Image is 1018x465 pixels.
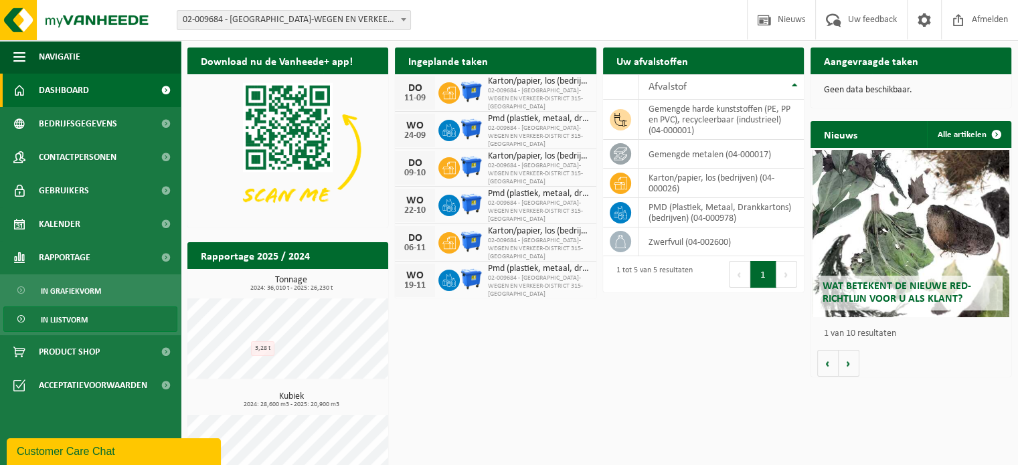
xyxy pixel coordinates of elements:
[402,94,428,103] div: 11-09
[39,241,90,274] span: Rapportage
[460,155,483,178] img: WB-1100-HPE-BE-01
[194,392,388,408] h3: Kubiek
[639,140,804,169] td: gemengde metalen (04-000017)
[488,124,589,149] span: 02-009684 - [GEOGRAPHIC_DATA]-WEGEN EN VERKEER-DISTRICT 315-[GEOGRAPHIC_DATA]
[251,341,274,356] div: 3,28 t
[395,48,501,74] h2: Ingeplande taken
[488,274,589,298] span: 02-009684 - [GEOGRAPHIC_DATA]-WEGEN EN VERKEER-DISTRICT 315-[GEOGRAPHIC_DATA]
[460,193,483,215] img: WB-1100-HPE-BE-01
[177,10,411,30] span: 02-009684 - MOW-WEGEN EN VERKEER-DISTRICT 315-OOSTENDE - OOSTENDE
[39,174,89,207] span: Gebruikers
[187,74,388,225] img: Download de VHEPlus App
[839,350,859,377] button: Volgende
[649,82,687,92] span: Afvalstof
[187,48,366,74] h2: Download nu de Vanheede+ app!
[460,80,483,103] img: WB-1100-HPE-BE-01
[750,261,776,288] button: 1
[402,195,428,206] div: WO
[460,118,483,141] img: WB-1100-HPE-BE-01
[402,120,428,131] div: WO
[488,162,589,186] span: 02-009684 - [GEOGRAPHIC_DATA]-WEGEN EN VERKEER-DISTRICT 315-[GEOGRAPHIC_DATA]
[402,131,428,141] div: 24-09
[402,158,428,169] div: DO
[823,281,971,304] span: Wat betekent de nieuwe RED-richtlijn voor u als klant?
[488,199,589,223] span: 02-009684 - [GEOGRAPHIC_DATA]-WEGEN EN VERKEER-DISTRICT 315-[GEOGRAPHIC_DATA]
[41,278,101,304] span: In grafiekvorm
[460,230,483,253] img: WB-1100-HPE-BE-01
[488,114,589,124] span: Pmd (plastiek, metaal, drankkartons) (bedrijven)
[639,198,804,227] td: PMD (Plastiek, Metaal, Drankkartons) (bedrijven) (04-000978)
[402,270,428,281] div: WO
[488,189,589,199] span: Pmd (plastiek, metaal, drankkartons) (bedrijven)
[603,48,701,74] h2: Uw afvalstoffen
[488,264,589,274] span: Pmd (plastiek, metaal, drankkartons) (bedrijven)
[402,281,428,290] div: 19-11
[729,261,750,288] button: Previous
[288,268,387,295] a: Bekijk rapportage
[639,227,804,256] td: zwerfvuil (04-002600)
[488,151,589,162] span: Karton/papier, los (bedrijven)
[177,11,410,29] span: 02-009684 - MOW-WEGEN EN VERKEER-DISTRICT 315-OOSTENDE - OOSTENDE
[402,169,428,178] div: 09-10
[39,369,147,402] span: Acceptatievoorwaarden
[488,76,589,87] span: Karton/papier, los (bedrijven)
[39,74,89,107] span: Dashboard
[3,306,177,332] a: In lijstvorm
[39,40,80,74] span: Navigatie
[813,150,1009,317] a: Wat betekent de nieuwe RED-richtlijn voor u als klant?
[402,206,428,215] div: 22-10
[39,107,117,141] span: Bedrijfsgegevens
[402,83,428,94] div: DO
[39,141,116,174] span: Contactpersonen
[194,401,388,408] span: 2024: 28,600 m3 - 2025: 20,900 m3
[402,233,428,244] div: DO
[639,100,804,140] td: gemengde harde kunststoffen (PE, PP en PVC), recycleerbaar (industrieel) (04-000001)
[488,87,589,111] span: 02-009684 - [GEOGRAPHIC_DATA]-WEGEN EN VERKEER-DISTRICT 315-[GEOGRAPHIC_DATA]
[402,244,428,253] div: 06-11
[811,121,871,147] h2: Nieuws
[927,121,1010,148] a: Alle artikelen
[194,285,388,292] span: 2024: 36,010 t - 2025: 26,230 t
[488,226,589,237] span: Karton/papier, los (bedrijven)
[39,207,80,241] span: Kalender
[187,242,323,268] h2: Rapportage 2025 / 2024
[7,436,224,465] iframe: chat widget
[3,278,177,303] a: In grafiekvorm
[639,169,804,198] td: karton/papier, los (bedrijven) (04-000026)
[460,268,483,290] img: WB-1100-HPE-BE-01
[824,329,1005,339] p: 1 van 10 resultaten
[817,350,839,377] button: Vorige
[194,276,388,292] h3: Tonnage
[824,86,998,95] p: Geen data beschikbaar.
[811,48,932,74] h2: Aangevraagde taken
[39,335,100,369] span: Product Shop
[488,237,589,261] span: 02-009684 - [GEOGRAPHIC_DATA]-WEGEN EN VERKEER-DISTRICT 315-[GEOGRAPHIC_DATA]
[776,261,797,288] button: Next
[610,260,693,289] div: 1 tot 5 van 5 resultaten
[41,307,88,333] span: In lijstvorm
